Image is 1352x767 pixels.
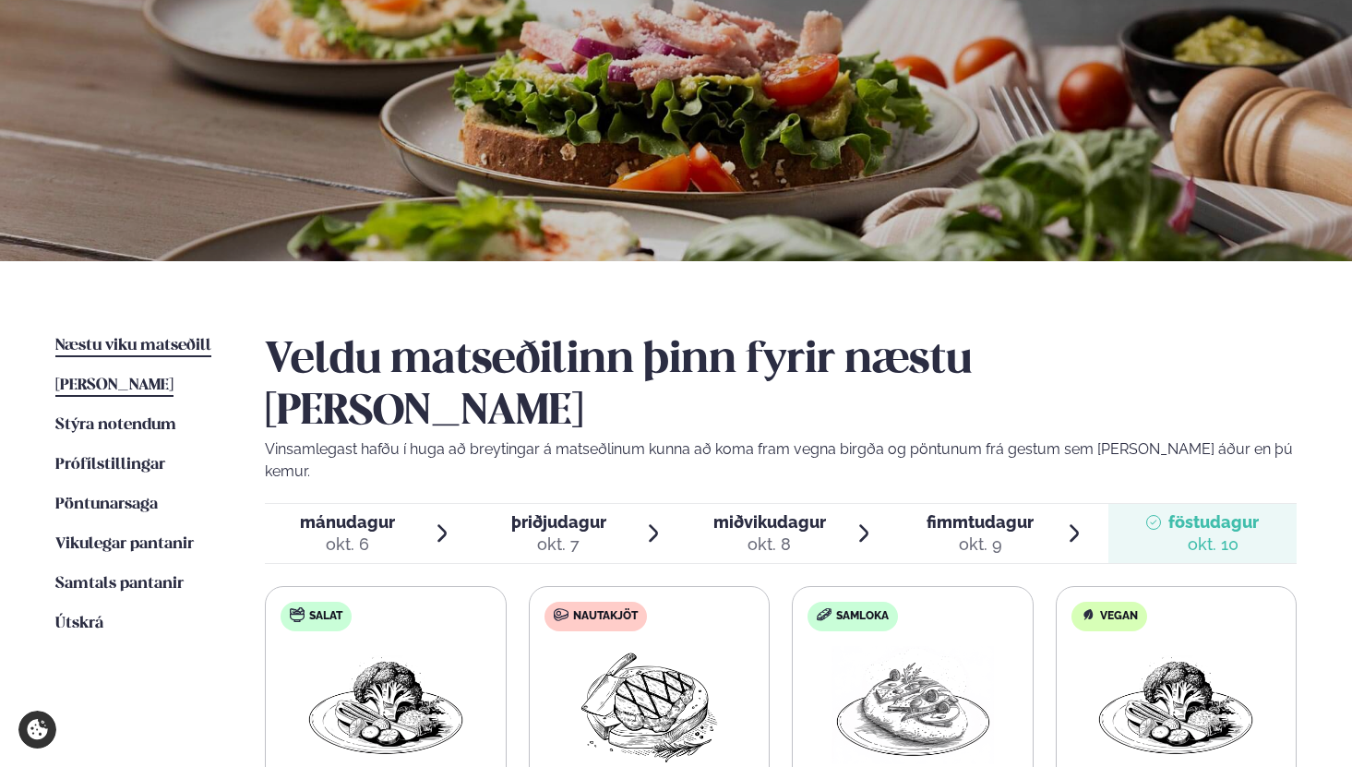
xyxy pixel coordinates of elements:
span: Næstu viku matseðill [55,338,211,354]
span: miðvikudagur [713,512,826,532]
span: föstudagur [1168,512,1259,532]
span: Vegan [1100,609,1138,624]
span: Útskrá [55,616,103,631]
img: sandwich-new-16px.svg [817,608,832,621]
span: Stýra notendum [55,417,176,433]
img: Pizza-Bread.png [832,646,994,764]
a: Samtals pantanir [55,573,184,595]
span: Vikulegar pantanir [55,536,194,552]
img: Vegan.svg [1081,607,1095,622]
div: okt. 9 [927,533,1034,556]
h2: Veldu matseðilinn þinn fyrir næstu [PERSON_NAME] [265,335,1297,438]
span: Samloka [836,609,889,624]
span: Salat [309,609,342,624]
span: þriðjudagur [511,512,606,532]
span: Samtals pantanir [55,576,184,592]
a: Prófílstillingar [55,454,165,476]
span: Pöntunarsaga [55,497,158,512]
a: Vikulegar pantanir [55,533,194,556]
img: Vegan.png [305,646,467,764]
span: Nautakjöt [573,609,638,624]
a: Stýra notendum [55,414,176,437]
span: fimmtudagur [927,512,1034,532]
a: Pöntunarsaga [55,494,158,516]
img: beef.svg [554,607,568,622]
span: [PERSON_NAME] [55,378,173,393]
div: okt. 8 [713,533,826,556]
span: mánudagur [300,512,395,532]
img: Vegan.png [1095,646,1257,764]
img: Beef-Meat.png [568,646,731,764]
img: salad.svg [290,607,305,622]
div: okt. 7 [511,533,606,556]
div: okt. 10 [1168,533,1259,556]
p: Vinsamlegast hafðu í huga að breytingar á matseðlinum kunna að koma fram vegna birgða og pöntunum... [265,438,1297,483]
a: Cookie settings [18,711,56,749]
div: okt. 6 [300,533,395,556]
a: Næstu viku matseðill [55,335,211,357]
a: Útskrá [55,613,103,635]
span: Prófílstillingar [55,457,165,473]
a: [PERSON_NAME] [55,375,173,397]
